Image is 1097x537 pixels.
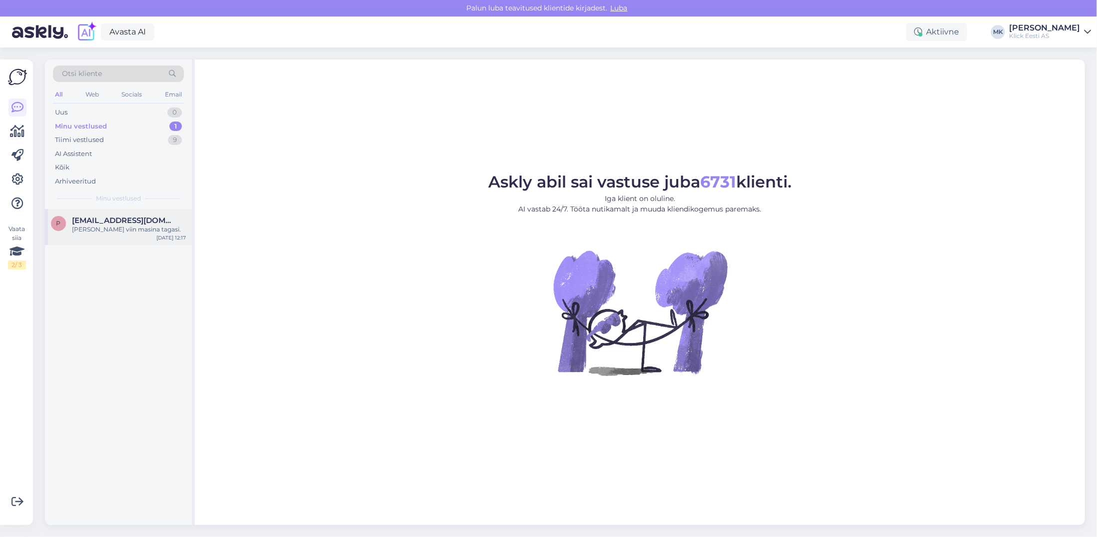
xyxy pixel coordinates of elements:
div: 1 [169,121,182,131]
a: Avasta AI [101,23,154,40]
div: Uus [55,107,67,117]
div: [PERSON_NAME] [1009,24,1080,32]
div: Vaata siia [8,224,26,269]
div: Tiimi vestlused [55,135,104,145]
img: No Chat active [550,222,730,402]
div: AI Assistent [55,149,92,159]
div: 9 [168,135,182,145]
div: Kõik [55,162,69,172]
div: Aktiivne [906,23,967,41]
div: Email [163,88,184,101]
span: Otsi kliente [62,68,102,79]
span: Askly abil sai vastuse juba klienti. [488,172,792,191]
div: 0 [167,107,182,117]
span: Piretpalmi23@gmail.com [72,216,176,225]
div: Minu vestlused [55,121,107,131]
div: [PERSON_NAME] viin masina tagasi. [72,225,186,234]
div: 2 / 3 [8,260,26,269]
img: explore-ai [76,21,97,42]
a: [PERSON_NAME]Klick Eesti AS [1009,24,1091,40]
div: Arhiveeritud [55,176,96,186]
div: [DATE] 12:17 [156,234,186,241]
span: Minu vestlused [96,194,141,203]
div: Klick Eesti AS [1009,32,1080,40]
p: Iga klient on oluline. AI vastab 24/7. Tööta nutikamalt ja muuda kliendikogemus paremaks. [488,193,792,214]
div: Web [83,88,101,101]
b: 6731 [700,172,736,191]
img: Askly Logo [8,67,27,86]
span: P [56,219,61,227]
div: MK [991,25,1005,39]
div: All [53,88,64,101]
div: Socials [119,88,144,101]
span: Luba [608,3,631,12]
